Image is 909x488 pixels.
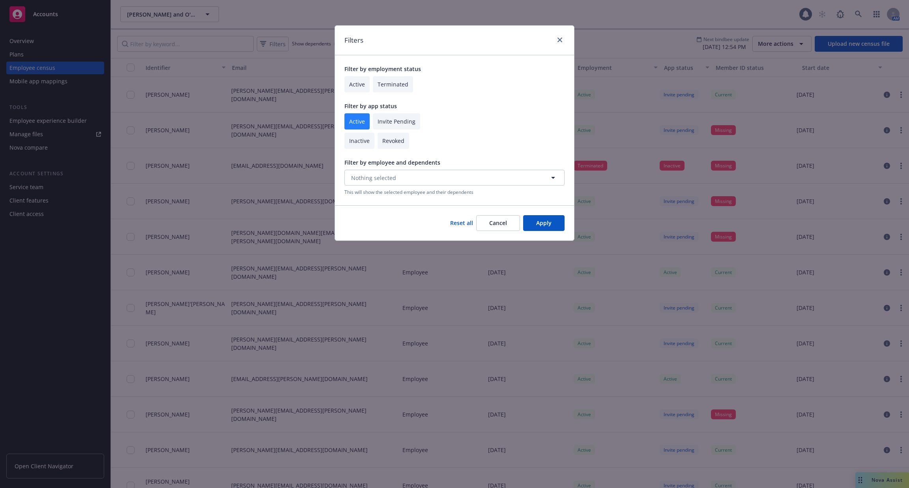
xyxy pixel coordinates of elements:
p: Filter by employment status [344,65,565,73]
span: Nothing selected [351,174,396,182]
button: Nothing selected [344,170,565,186]
p: Filter by app status [344,102,565,110]
h1: Filters [344,35,363,45]
p: Filter by employee and dependents [344,158,565,167]
button: Apply [523,215,565,231]
a: Reset all [450,219,473,227]
button: Cancel [476,215,520,231]
p: This will show the selected employee and their dependents [344,189,565,195]
a: close [555,35,565,45]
